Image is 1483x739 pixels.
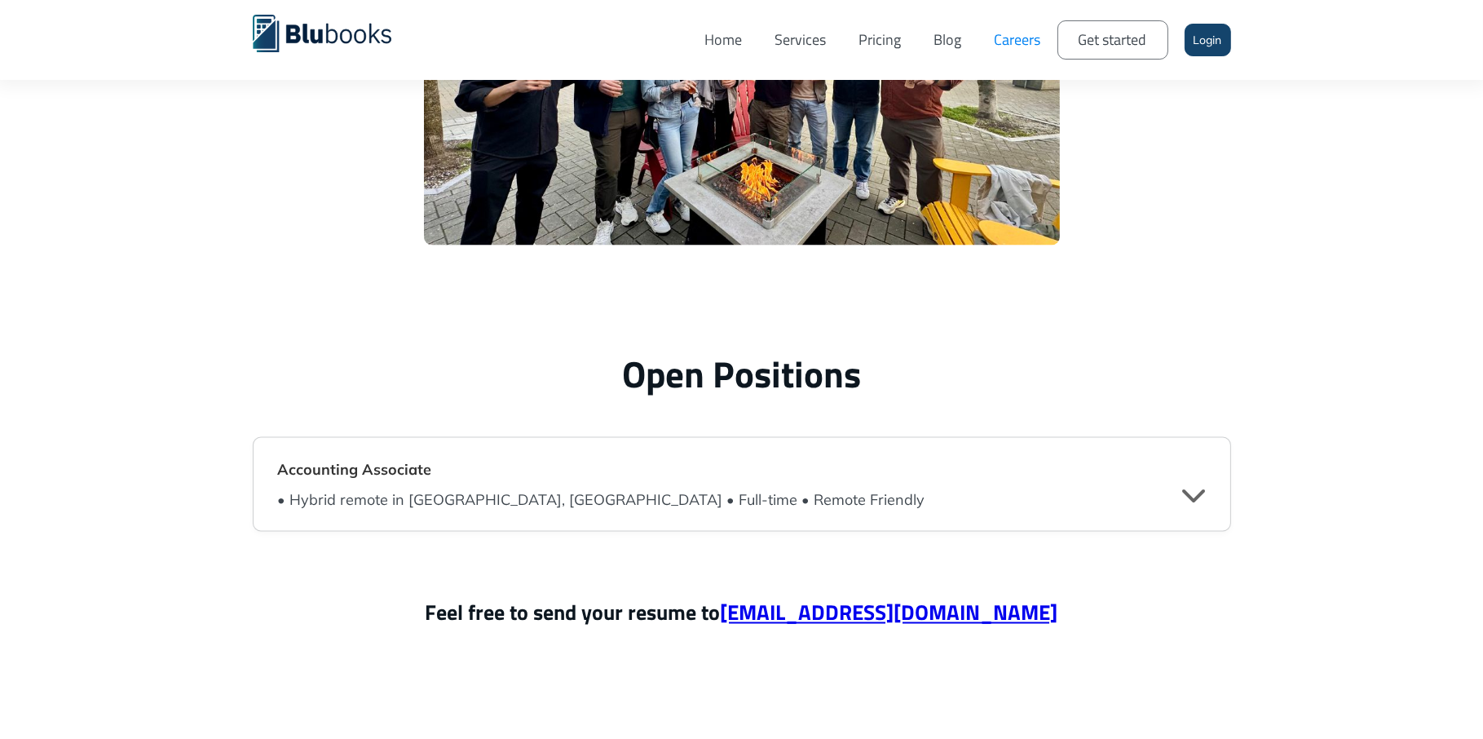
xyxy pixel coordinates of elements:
[278,460,432,479] strong: Accounting Associate
[1185,24,1231,56] a: Login
[253,597,1231,630] p: Feel free to send your resume to
[689,12,759,68] a: Home
[1183,482,1206,507] div: 
[278,489,925,511] div: • Hybrid remote in [GEOGRAPHIC_DATA], [GEOGRAPHIC_DATA] • Full-time • Remote Friendly
[1057,20,1168,60] a: Get started
[721,597,1058,629] a: [EMAIL_ADDRESS][DOMAIN_NAME]
[843,12,918,68] a: Pricing
[253,352,1231,396] h2: Open Positions
[253,12,416,52] a: home
[918,12,978,68] a: Blog
[759,12,843,68] a: Services
[978,12,1057,68] a: Careers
